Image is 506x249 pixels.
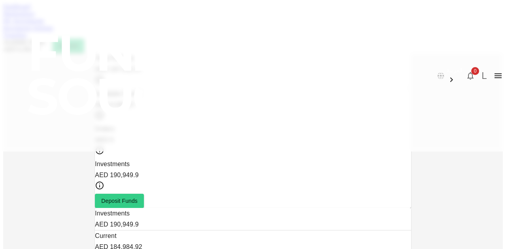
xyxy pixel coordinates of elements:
span: 0 [471,67,479,75]
button: Deposit Funds [95,194,144,208]
span: Investments [95,161,130,167]
span: Investments [95,210,130,217]
div: AED 190,949.9 [95,219,411,230]
div: AED 190,949.9 [95,170,411,181]
span: العربية [447,67,463,73]
button: 0 [463,68,478,84]
button: L [478,70,490,82]
span: Current [95,232,116,239]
